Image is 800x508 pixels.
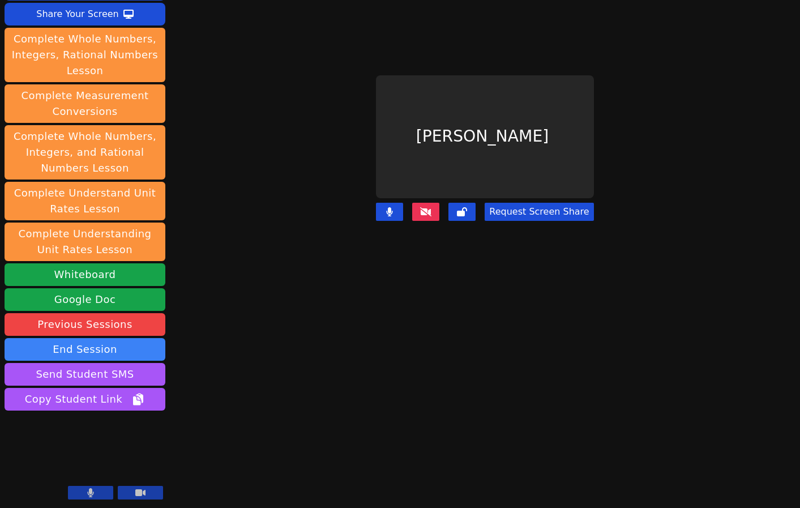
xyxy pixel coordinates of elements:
button: Whiteboard [5,263,165,286]
button: Complete Whole Numbers, Integers, Rational Numbers Lesson [5,28,165,82]
div: Share Your Screen [36,5,119,23]
button: Complete Understand Unit Rates Lesson [5,182,165,220]
button: Request Screen Share [485,203,593,221]
span: Copy Student Link [25,391,145,407]
button: Complete Whole Numbers, Integers, and Rational Numbers Lesson [5,125,165,180]
div: [PERSON_NAME] [376,75,593,198]
button: Share Your Screen [5,3,165,25]
a: Google Doc [5,288,165,311]
button: Send Student SMS [5,363,165,386]
a: Previous Sessions [5,313,165,336]
button: End Session [5,338,165,361]
button: Copy Student Link [5,388,165,411]
button: Complete Measurement Conversions [5,84,165,123]
button: Complete Understanding Unit Rates Lesson [5,223,165,261]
